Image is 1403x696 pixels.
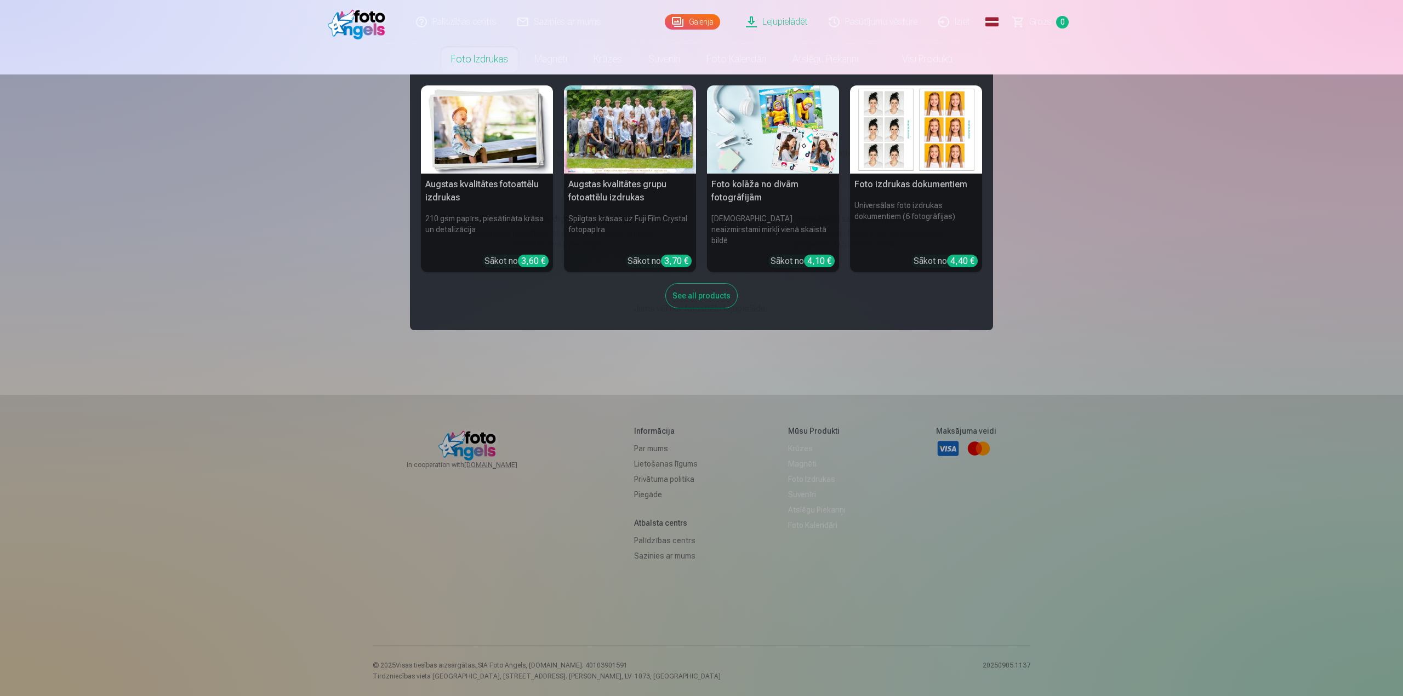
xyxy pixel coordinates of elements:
[661,255,692,267] div: 3,70 €
[914,255,978,268] div: Sākot no
[421,209,553,250] h6: 210 gsm papīrs, piesātināta krāsa un detalizācija
[665,283,738,308] div: See all products
[1029,15,1052,28] span: Grozs
[665,289,738,301] a: See all products
[707,85,839,272] a: Foto kolāža no divām fotogrāfijāmFoto kolāža no divām fotogrāfijām[DEMOGRAPHIC_DATA] neaizmirstam...
[564,209,696,250] h6: Spilgtas krāsas uz Fuji Film Crystal fotopapīra
[779,44,871,74] a: Atslēgu piekariņi
[693,44,779,74] a: Foto kalendāri
[635,44,693,74] a: Suvenīri
[421,85,553,174] img: Augstas kvalitātes fotoattēlu izdrukas
[665,14,720,30] a: Galerija
[707,85,839,174] img: Foto kolāža no divām fotogrāfijām
[1056,16,1069,28] span: 0
[564,174,696,209] h5: Augstas kvalitātes grupu fotoattēlu izdrukas
[564,85,696,272] a: Augstas kvalitātes grupu fotoattēlu izdrukasSpilgtas krāsas uz Fuji Film Crystal fotopapīraSākot ...
[628,255,692,268] div: Sākot no
[580,44,635,74] a: Krūzes
[328,4,391,39] img: /fa3
[421,85,553,272] a: Augstas kvalitātes fotoattēlu izdrukasAugstas kvalitātes fotoattēlu izdrukas210 gsm papīrs, piesā...
[850,174,982,195] h5: Foto izdrukas dokumentiem
[947,255,978,267] div: 4,40 €
[421,174,553,209] h5: Augstas kvalitātes fotoattēlu izdrukas
[521,44,580,74] a: Magnēti
[871,44,966,74] a: Visi produkti
[850,85,982,174] img: Foto izdrukas dokumentiem
[771,255,835,268] div: Sākot no
[804,255,835,267] div: 4,10 €
[518,255,549,267] div: 3,60 €
[850,85,982,272] a: Foto izdrukas dokumentiemFoto izdrukas dokumentiemUniversālas foto izdrukas dokumentiem (6 fotogr...
[438,44,521,74] a: Foto izdrukas
[484,255,549,268] div: Sākot no
[850,195,982,250] h6: Universālas foto izdrukas dokumentiem (6 fotogrāfijas)
[707,209,839,250] h6: [DEMOGRAPHIC_DATA] neaizmirstami mirkļi vienā skaistā bildē
[707,174,839,209] h5: Foto kolāža no divām fotogrāfijām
